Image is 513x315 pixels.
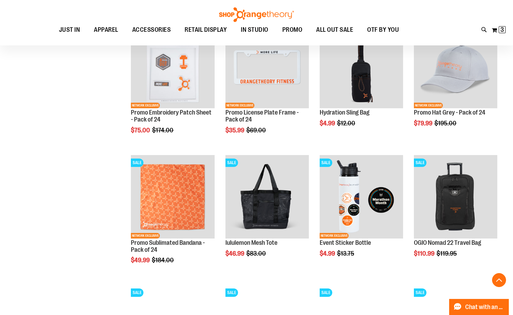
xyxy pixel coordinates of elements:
[94,22,118,38] span: APPAREL
[320,288,332,297] span: SALE
[222,21,312,152] div: product
[320,233,349,239] span: NETWORK EXCLUSIVE
[414,239,481,246] a: OGIO Nomad 22 Travel Bag
[320,120,336,127] span: $4.99
[316,152,407,275] div: product
[320,239,371,246] a: Event Sticker Bottle
[492,273,506,287] button: Back To Top
[246,250,267,257] span: $83.00
[131,155,214,239] img: Product image for Sublimated Bandana - Pack of 24
[131,127,151,134] span: $75.00
[131,239,205,253] a: Promo Sublimated Bandana - Pack of 24
[414,25,497,109] a: Product image for Promo Hat Grey - Pack of 24SALENETWORK EXCLUSIVE
[414,25,497,108] img: Product image for Promo Hat Grey - Pack of 24
[320,155,403,240] a: Event Sticker BottleSALENETWORK EXCLUSIVE
[225,250,245,257] span: $46.99
[131,109,211,123] a: Promo Embroidery Patch Sheet - Pack of 24
[465,304,505,310] span: Chat with an Expert
[414,103,443,108] span: NETWORK EXCLUSIVE
[132,22,171,38] span: ACCESSORIES
[337,120,356,127] span: $12.00
[414,155,497,240] a: Product image for OGIO Nomad 22 Travel BagSALE
[320,25,403,109] a: Product image for Hydration Sling BagSALE
[152,127,174,134] span: $174.00
[131,25,214,108] img: Product image for Embroidery Patch Sheet - Pack of 24
[131,288,143,297] span: SALE
[131,233,160,239] span: NETWORK EXCLUSIVE
[127,21,218,152] div: product
[320,159,332,167] span: SALE
[414,250,436,257] span: $110.99
[225,155,309,239] img: Product image for lululemon Mesh Tote
[225,109,299,123] a: Promo License Plate Frame - Pack of 24
[131,25,214,109] a: Product image for Embroidery Patch Sheet - Pack of 24SALENETWORK EXCLUSIVE
[185,22,227,38] span: RETAIL DISPLAY
[414,288,426,297] span: SALE
[131,159,143,167] span: SALE
[449,299,509,315] button: Chat with an Expert
[320,155,403,239] img: Event Sticker Bottle
[225,127,245,134] span: $35.99
[131,103,160,108] span: NETWORK EXCLUSIVE
[225,25,309,108] img: Product image for License Plate Frame White - Pack of 24
[434,120,458,127] span: $195.00
[320,250,336,257] span: $4.99
[222,152,312,275] div: product
[218,7,295,22] img: Shop Orangetheory
[127,152,218,282] div: product
[410,152,501,275] div: product
[414,159,426,167] span: SALE
[500,26,504,33] span: 3
[246,127,267,134] span: $69.00
[316,21,407,145] div: product
[320,25,403,108] img: Product image for Hydration Sling Bag
[225,239,277,246] a: lululemon Mesh Tote
[282,22,303,38] span: PROMO
[437,250,458,257] span: $119.95
[241,22,268,38] span: IN STUDIO
[152,257,175,264] span: $184.00
[337,250,355,257] span: $13.75
[414,120,433,127] span: $79.99
[131,257,151,264] span: $49.99
[414,109,485,116] a: Promo Hat Grey - Pack of 24
[225,288,238,297] span: SALE
[225,159,238,167] span: SALE
[59,22,80,38] span: JUST IN
[316,22,353,38] span: ALL OUT SALE
[225,103,254,108] span: NETWORK EXCLUSIVE
[367,22,399,38] span: OTF BY YOU
[131,155,214,240] a: Product image for Sublimated Bandana - Pack of 24SALENETWORK EXCLUSIVE
[410,21,501,145] div: product
[225,25,309,109] a: Product image for License Plate Frame White - Pack of 24SALENETWORK EXCLUSIVE
[414,155,497,239] img: Product image for OGIO Nomad 22 Travel Bag
[320,109,370,116] a: Hydration Sling Bag
[225,155,309,240] a: Product image for lululemon Mesh ToteSALE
